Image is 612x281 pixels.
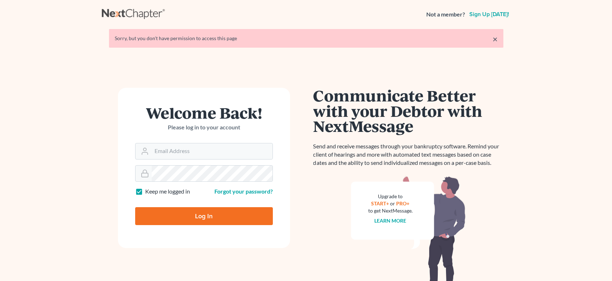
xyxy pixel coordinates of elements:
[115,35,498,42] div: Sorry, but you don't have permission to access this page
[135,123,273,132] p: Please log in to your account
[313,142,503,167] p: Send and receive messages through your bankruptcy software. Remind your client of hearings and mo...
[214,188,273,195] a: Forgot your password?
[135,207,273,225] input: Log In
[368,207,413,214] div: to get NextMessage.
[371,200,389,206] a: START+
[368,193,413,200] div: Upgrade to
[313,88,503,134] h1: Communicate Better with your Debtor with NextMessage
[135,105,273,120] h1: Welcome Back!
[374,218,406,224] a: Learn more
[152,143,272,159] input: Email Address
[468,11,511,17] a: Sign up [DATE]!
[396,200,409,206] a: PRO+
[493,35,498,43] a: ×
[145,187,190,196] label: Keep me logged in
[426,10,465,19] strong: Not a member?
[390,200,395,206] span: or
